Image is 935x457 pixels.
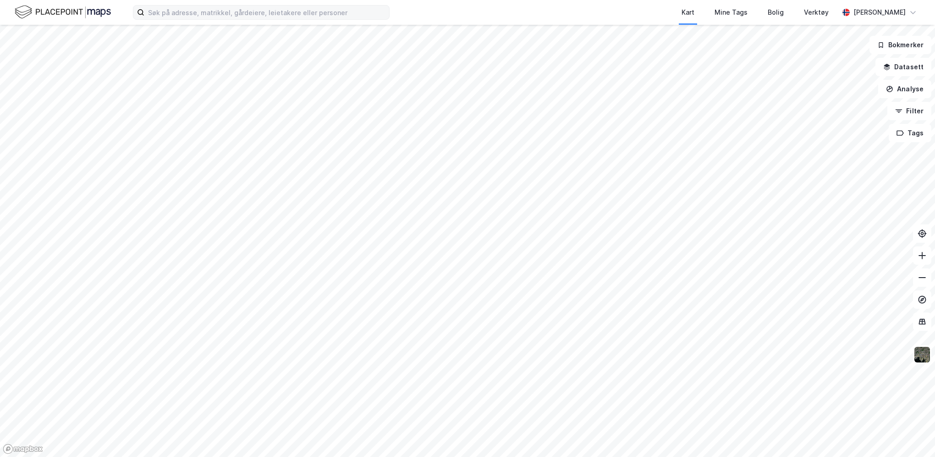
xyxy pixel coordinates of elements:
img: logo.f888ab2527a4732fd821a326f86c7f29.svg [15,4,111,20]
div: Kart [682,7,694,18]
div: Mine Tags [715,7,748,18]
input: Søk på adresse, matrikkel, gårdeiere, leietakere eller personer [144,6,389,19]
div: Kontrollprogram for chat [889,413,935,457]
div: [PERSON_NAME] [853,7,906,18]
div: Bolig [768,7,784,18]
div: Verktøy [804,7,829,18]
iframe: Chat Widget [889,413,935,457]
